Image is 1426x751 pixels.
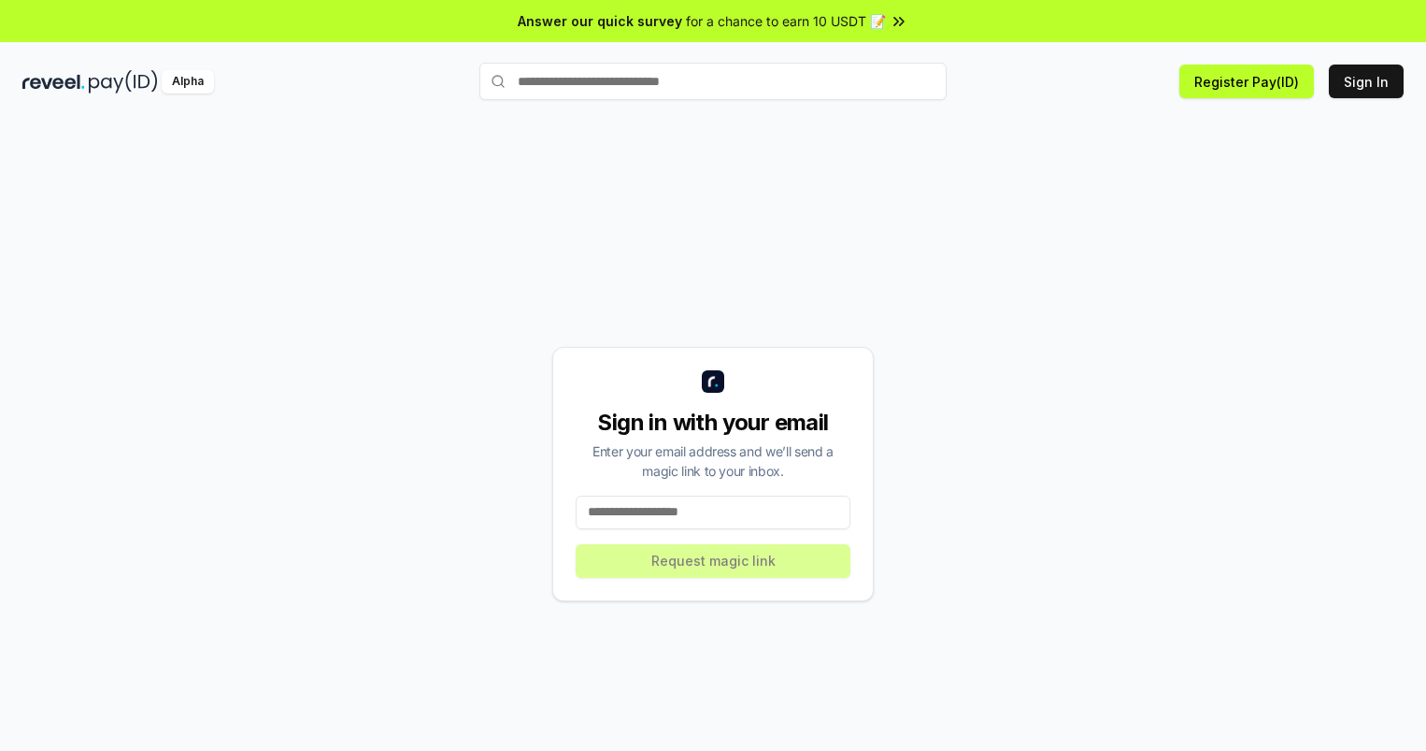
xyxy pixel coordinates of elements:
button: Sign In [1329,65,1404,98]
div: Alpha [162,70,214,94]
button: Register Pay(ID) [1179,65,1314,98]
img: logo_small [702,370,724,393]
span: for a chance to earn 10 USDT 📝 [686,11,886,31]
div: Sign in with your email [576,408,850,438]
img: reveel_dark [22,70,85,94]
img: pay_id [89,70,158,94]
div: Enter your email address and we’ll send a magic link to your inbox. [576,441,850,481]
span: Answer our quick survey [518,11,682,31]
